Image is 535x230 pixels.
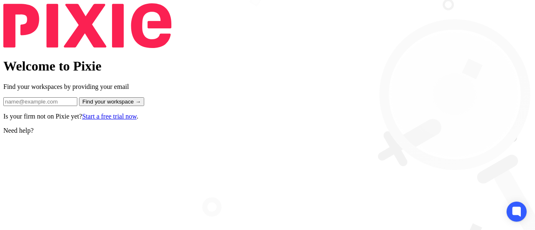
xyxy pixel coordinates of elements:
[3,3,171,48] img: Pixie
[3,113,532,120] p: Is your firm not on Pixie yet? .
[3,127,532,134] div: Need help?
[82,113,136,120] a: Start a free trial now
[3,97,77,106] input: name@example.com
[3,58,532,74] h1: Welcome to Pixie
[3,83,532,91] p: Find your workspaces by providing your email
[79,97,144,106] input: Find your workspace →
